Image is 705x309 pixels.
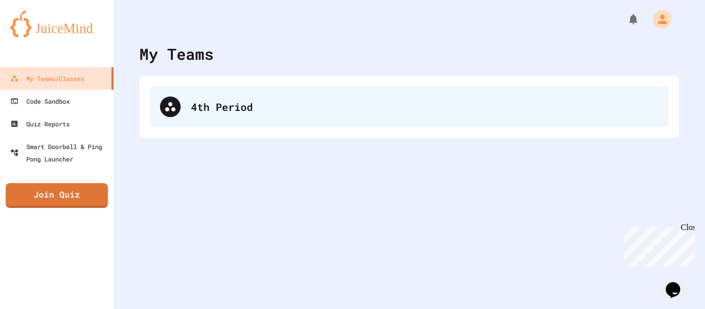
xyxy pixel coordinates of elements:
[662,268,695,299] iframe: chat widget
[10,118,70,130] div: Quiz Reports
[10,72,84,85] div: My Teams/Classes
[10,10,103,37] img: logo-orange.svg
[4,4,71,66] div: Chat with us now!Close
[619,223,695,267] iframe: chat widget
[642,7,674,31] div: My Account
[191,99,659,115] div: 4th Period
[150,86,669,127] div: 4th Period
[10,140,109,165] div: Smart Doorbell & Ping Pong Launcher
[139,42,214,66] div: My Teams
[608,10,642,28] div: My Notifications
[10,95,70,107] div: Code Sandbox
[6,183,108,208] a: Join Quiz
